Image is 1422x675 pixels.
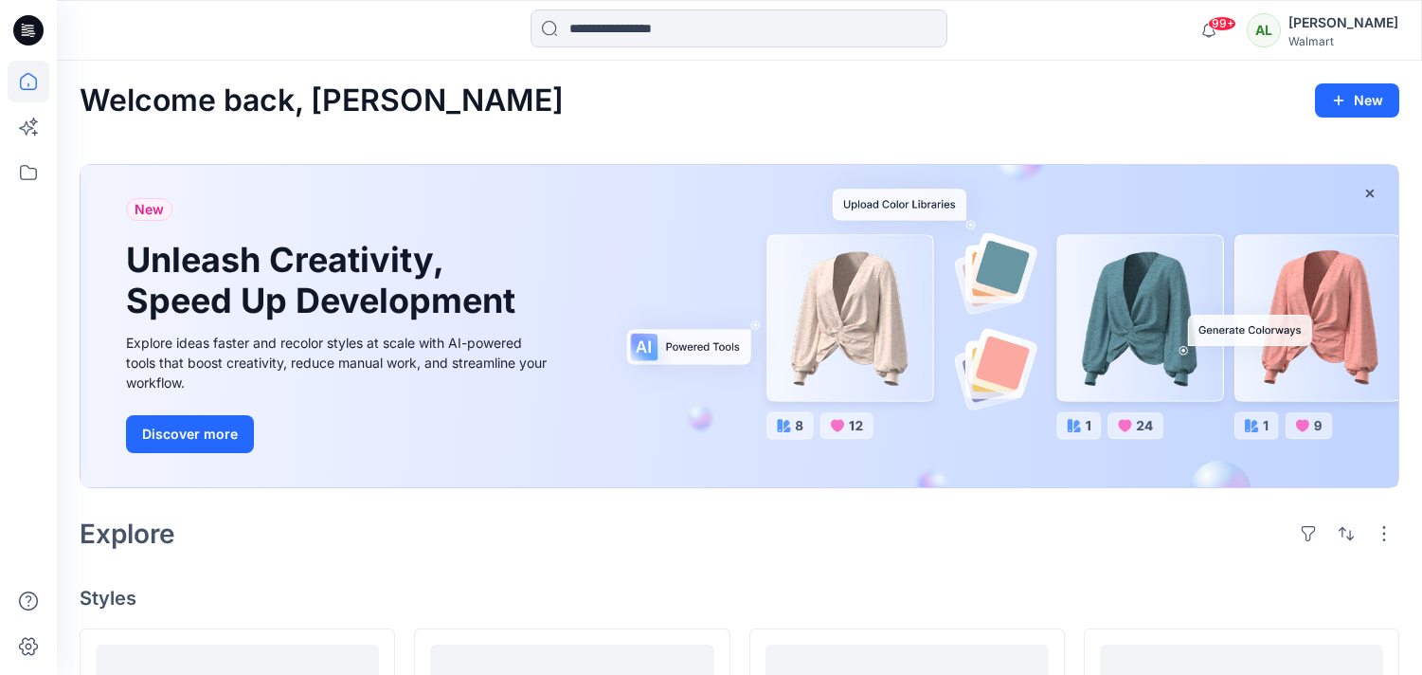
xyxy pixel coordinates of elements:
h2: Explore [80,519,175,549]
h2: Welcome back, [PERSON_NAME] [80,83,564,119]
div: Walmart [1288,34,1398,48]
span: New [135,198,164,221]
div: Explore ideas faster and recolor styles at scale with AI-powered tools that boost creativity, red... [126,333,552,392]
div: [PERSON_NAME] [1288,11,1398,34]
button: New [1315,83,1399,118]
h1: Unleash Creativity, Speed Up Development [126,240,524,321]
h4: Styles [80,587,1399,610]
a: Discover more [126,415,552,453]
span: 99+ [1208,16,1236,31]
button: Discover more [126,415,254,453]
div: AL [1247,13,1281,47]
